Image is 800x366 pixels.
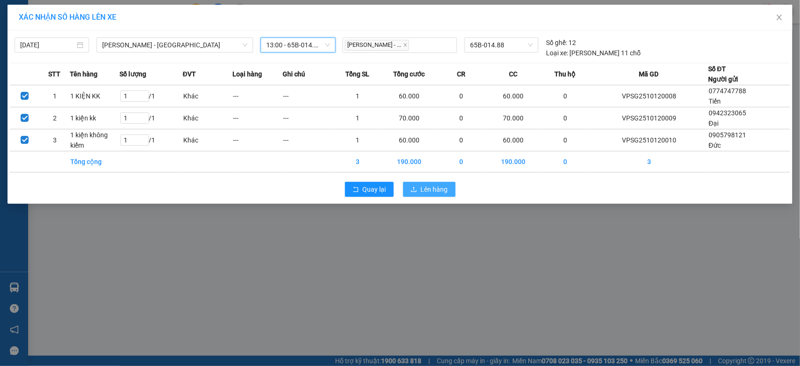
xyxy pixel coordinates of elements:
[70,69,97,79] span: Tên hàng
[266,38,329,52] span: 13:00 - 65B-014.88
[48,69,60,79] span: STT
[70,107,120,129] td: 1 kiện kk
[486,85,540,107] td: 60.000
[333,85,383,107] td: 1
[283,107,333,129] td: ---
[436,85,486,107] td: 0
[232,129,283,151] td: ---
[70,129,120,151] td: 1 kiện không kiểm
[352,186,359,194] span: rollback
[436,151,486,172] td: 0
[382,129,436,151] td: 60.000
[639,69,659,79] span: Mã GD
[70,151,120,172] td: Tổng cộng
[363,184,386,194] span: Quay lại
[333,129,383,151] td: 1
[776,14,783,21] span: close
[382,85,436,107] td: 60.000
[283,69,305,79] span: Ghi chú
[709,131,746,139] span: 0905798121
[403,182,456,197] button: uploadLên hàng
[333,107,383,129] td: 1
[486,107,540,129] td: 70.000
[509,69,517,79] span: CC
[183,69,196,79] span: ĐVT
[591,151,709,172] td: 3
[436,107,486,129] td: 0
[232,69,262,79] span: Loại hàng
[183,129,233,151] td: Khác
[411,186,417,194] span: upload
[540,85,591,107] td: 0
[183,85,233,107] td: Khác
[554,69,576,79] span: Thu hộ
[403,43,408,47] span: close
[283,129,333,151] td: ---
[40,85,70,107] td: 1
[20,40,75,50] input: 12/10/2025
[232,85,283,107] td: ---
[19,13,116,22] span: XÁC NHẬN SỐ HÀNG LÊN XE
[470,38,533,52] span: 65B-014.88
[591,129,709,151] td: VPSG2510120010
[709,120,718,127] span: Đại
[708,64,738,84] div: Số ĐT Người gửi
[546,48,568,58] span: Loại xe:
[546,37,576,48] div: 12
[709,142,721,149] span: Đức
[394,69,425,79] span: Tổng cước
[283,85,333,107] td: ---
[40,107,70,129] td: 2
[546,48,641,58] div: [PERSON_NAME] 11 chỗ
[546,37,567,48] span: Số ghế:
[382,107,436,129] td: 70.000
[591,107,709,129] td: VPSG2510120009
[102,38,247,52] span: Hồ Chí Minh - Cần Thơ
[457,69,465,79] span: CR
[486,129,540,151] td: 60.000
[345,182,394,197] button: rollbackQuay lại
[766,5,793,31] button: Close
[120,107,183,129] td: / 1
[709,109,746,117] span: 0942323065
[242,42,248,48] span: down
[591,85,709,107] td: VPSG2510120008
[540,107,591,129] td: 0
[120,85,183,107] td: / 1
[345,69,369,79] span: Tổng SL
[345,40,409,51] span: [PERSON_NAME] - ...
[540,151,591,172] td: 0
[709,87,746,95] span: 0774747788
[486,151,540,172] td: 190.000
[183,107,233,129] td: Khác
[232,107,283,129] td: ---
[421,184,448,194] span: Lên hàng
[70,85,120,107] td: 1 KIỆN KK
[540,129,591,151] td: 0
[120,129,183,151] td: / 1
[709,97,721,105] span: Tiến
[333,151,383,172] td: 3
[382,151,436,172] td: 190.000
[40,129,70,151] td: 3
[436,129,486,151] td: 0
[120,69,147,79] span: Số lượng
